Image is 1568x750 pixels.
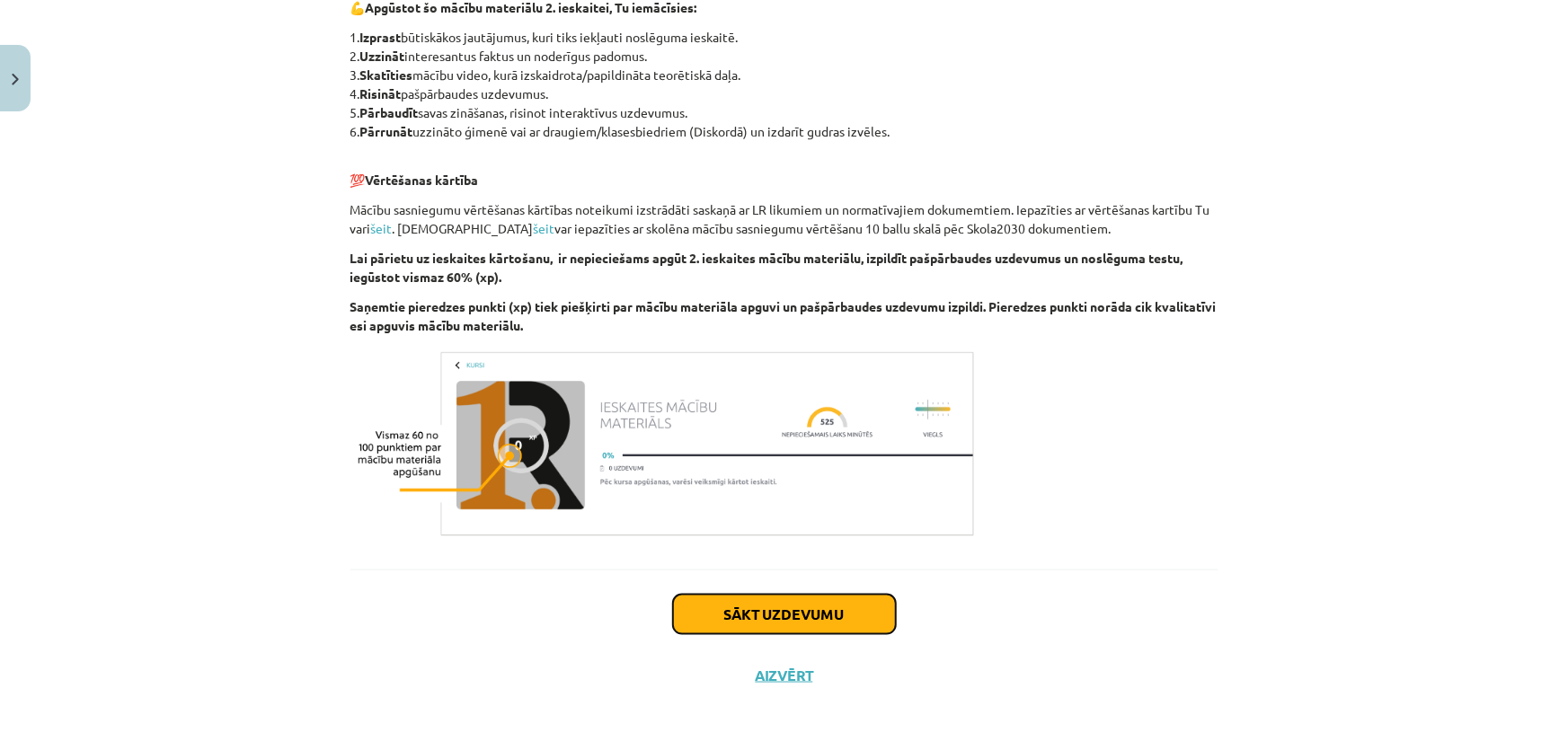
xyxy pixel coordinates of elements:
[350,200,1218,238] p: Mācību sasniegumu vērtēšanas kārtības noteikumi izstrādāti saskaņā ar LR likumiem un normatīvajie...
[350,152,1218,190] p: 💯
[673,595,896,634] button: Sākt uzdevumu
[350,298,1217,333] b: Saņemtie pieredzes punkti (xp) tiek piešķirti par mācību materiāla apguvi un pašpārbaudes uzdevum...
[371,220,393,236] a: šeit
[350,250,1183,285] b: Lai pārietu uz ieskaites kārtošanu, ir nepieciešams apgūt 2. ieskaites mācību materiālu, izpildīt...
[750,666,819,684] button: Aizvērt
[360,85,402,101] b: Risināt
[350,28,1218,141] p: 1. būtiskākos jautājumus, kuri tiks iekļauti noslēguma ieskaitē. 2. interesantus faktus un noderī...
[360,48,405,64] b: Uzzināt
[360,29,402,45] b: Izprast
[366,172,479,188] b: Vērtēšanas kārtība
[534,220,555,236] a: šeit
[360,123,413,139] b: Pārrunāt
[12,74,19,85] img: icon-close-lesson-0947bae3869378f0d4975bcd49f059093ad1ed9edebbc8119c70593378902aed.svg
[360,66,413,83] b: Skatīties
[360,104,419,120] b: Pārbaudīt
